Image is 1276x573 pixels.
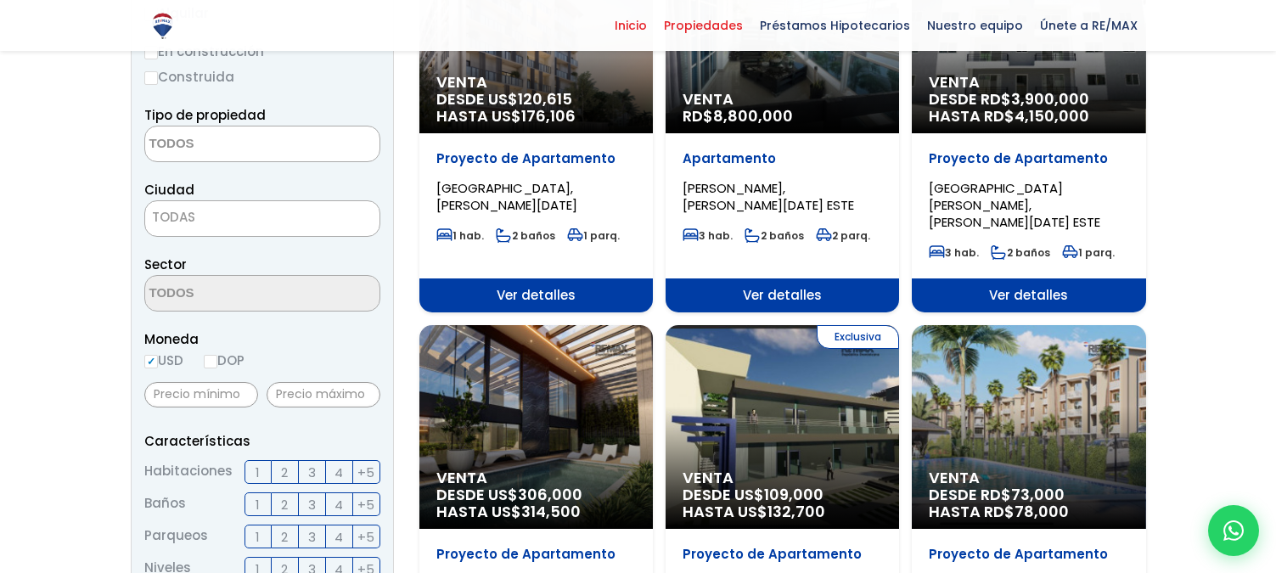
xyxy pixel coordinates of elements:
[767,501,825,522] span: 132,700
[144,350,183,371] label: USD
[267,382,380,407] input: Precio máximo
[496,228,555,243] span: 2 baños
[929,503,1128,520] span: HASTA RD$
[683,503,882,520] span: HASTA US$
[281,462,288,483] span: 2
[436,228,484,243] span: 1 hab.
[929,74,1128,91] span: Venta
[683,150,882,167] p: Apartamento
[929,546,1128,563] p: Proyecto de Apartamento
[144,66,380,87] label: Construida
[281,494,288,515] span: 2
[683,546,882,563] p: Proyecto de Apartamento
[334,494,343,515] span: 4
[357,462,374,483] span: +5
[521,105,576,126] span: 176,106
[683,91,882,108] span: Venta
[148,11,177,41] img: Logo de REMAX
[144,181,194,199] span: Ciudad
[929,150,1128,167] p: Proyecto de Apartamento
[144,525,208,548] span: Parqueos
[764,484,823,505] span: 109,000
[256,462,260,483] span: 1
[683,179,854,214] span: [PERSON_NAME], [PERSON_NAME][DATE] ESTE
[436,74,636,91] span: Venta
[308,526,316,548] span: 3
[745,228,804,243] span: 2 baños
[144,460,233,484] span: Habitaciones
[334,462,343,483] span: 4
[683,105,793,126] span: RD$
[929,179,1100,231] span: [GEOGRAPHIC_DATA][PERSON_NAME], [PERSON_NAME][DATE] ESTE
[1015,501,1069,522] span: 78,000
[683,486,882,520] span: DESDE US$
[817,325,899,349] span: Exclusiva
[334,526,343,548] span: 4
[683,469,882,486] span: Venta
[204,350,245,371] label: DOP
[419,278,653,312] span: Ver detalles
[567,228,620,243] span: 1 parq.
[929,108,1128,125] span: HASTA RD$
[912,278,1145,312] span: Ver detalles
[518,88,572,110] span: 120,615
[145,126,310,163] textarea: Search
[436,150,636,167] p: Proyecto de Apartamento
[991,245,1050,260] span: 2 baños
[1011,484,1065,505] span: 73,000
[144,256,187,273] span: Sector
[751,13,919,38] span: Préstamos Hipotecarios
[144,71,158,85] input: Construida
[256,494,260,515] span: 1
[357,494,374,515] span: +5
[1062,245,1115,260] span: 1 parq.
[929,469,1128,486] span: Venta
[144,41,380,62] label: En construcción
[521,501,581,522] span: 314,500
[436,503,636,520] span: HASTA US$
[436,486,636,520] span: DESDE US$
[145,276,310,312] textarea: Search
[919,13,1031,38] span: Nuestro equipo
[281,526,288,548] span: 2
[713,105,793,126] span: 8,800,000
[357,526,374,548] span: +5
[308,494,316,515] span: 3
[655,13,751,38] span: Propiedades
[929,486,1128,520] span: DESDE RD$
[436,108,636,125] span: HASTA US$
[436,469,636,486] span: Venta
[152,208,195,226] span: TODAS
[144,355,158,368] input: USD
[1031,13,1146,38] span: Únete a RE/MAX
[145,205,379,229] span: TODAS
[144,106,266,124] span: Tipo de propiedad
[929,245,979,260] span: 3 hab.
[144,382,258,407] input: Precio mínimo
[204,355,217,368] input: DOP
[816,228,870,243] span: 2 parq.
[256,526,260,548] span: 1
[606,13,655,38] span: Inicio
[929,91,1128,125] span: DESDE RD$
[144,200,380,237] span: TODAS
[308,462,316,483] span: 3
[1011,88,1089,110] span: 3,900,000
[436,546,636,563] p: Proyecto de Apartamento
[666,278,899,312] span: Ver detalles
[683,228,733,243] span: 3 hab.
[518,484,582,505] span: 306,000
[144,492,186,516] span: Baños
[144,329,380,350] span: Moneda
[144,430,380,452] p: Características
[1015,105,1089,126] span: 4,150,000
[436,179,577,214] span: [GEOGRAPHIC_DATA], [PERSON_NAME][DATE]
[436,91,636,125] span: DESDE US$
[144,46,158,59] input: En construcción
